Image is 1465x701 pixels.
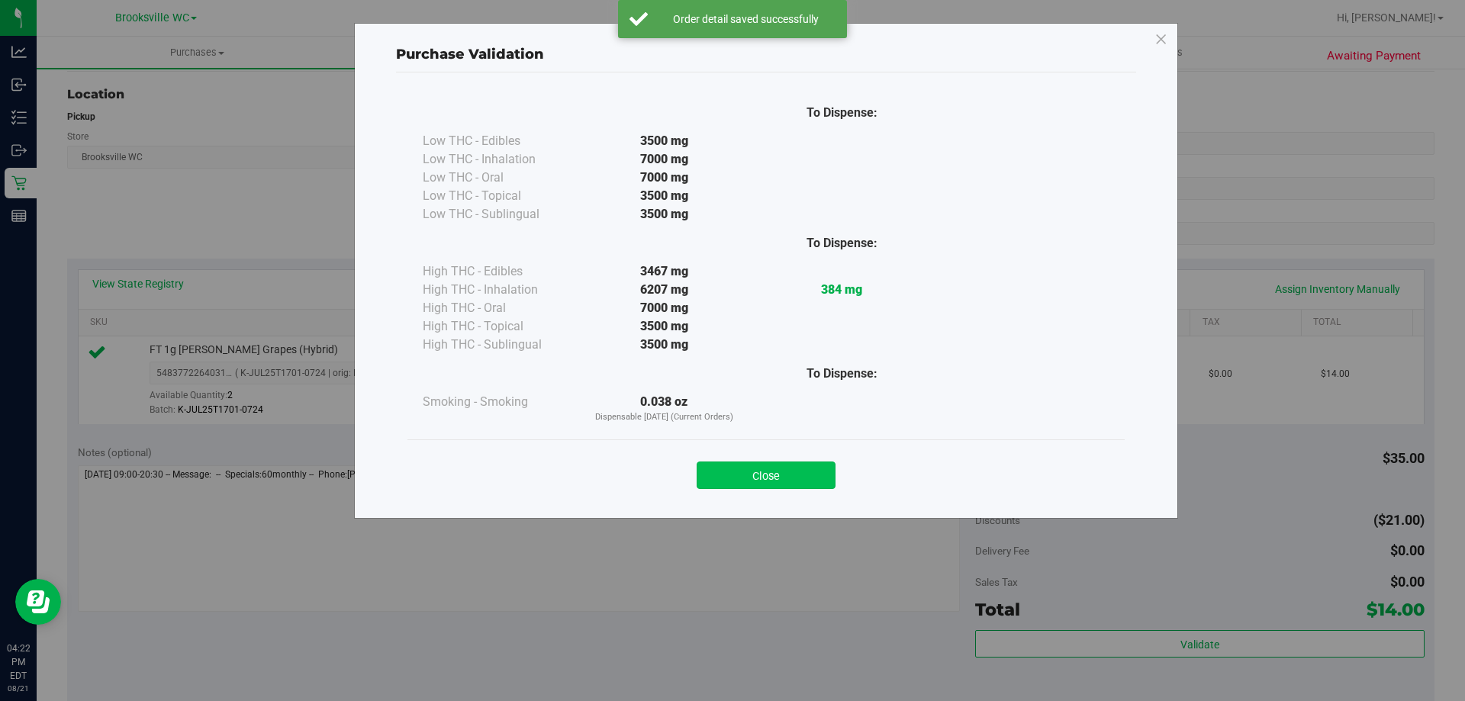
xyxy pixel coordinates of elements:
iframe: Resource center [15,579,61,625]
div: To Dispense: [753,365,931,383]
div: Low THC - Oral [423,169,575,187]
div: 3467 mg [575,262,753,281]
div: Low THC - Inhalation [423,150,575,169]
div: Smoking - Smoking [423,393,575,411]
div: Low THC - Topical [423,187,575,205]
div: 7000 mg [575,150,753,169]
span: Purchase Validation [396,46,544,63]
div: 7000 mg [575,299,753,317]
div: High THC - Topical [423,317,575,336]
div: High THC - Sublingual [423,336,575,354]
strong: 384 mg [821,282,862,297]
div: 3500 mg [575,187,753,205]
div: Low THC - Sublingual [423,205,575,223]
div: 0.038 oz [575,393,753,424]
div: To Dispense: [753,234,931,252]
div: 6207 mg [575,281,753,299]
div: Order detail saved successfully [656,11,836,27]
div: 3500 mg [575,336,753,354]
div: High THC - Edibles [423,262,575,281]
div: 3500 mg [575,317,753,336]
p: Dispensable [DATE] (Current Orders) [575,411,753,424]
div: 3500 mg [575,132,753,150]
div: High THC - Inhalation [423,281,575,299]
div: High THC - Oral [423,299,575,317]
div: 3500 mg [575,205,753,223]
div: Low THC - Edibles [423,132,575,150]
div: 7000 mg [575,169,753,187]
button: Close [697,461,836,489]
div: To Dispense: [753,104,931,122]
